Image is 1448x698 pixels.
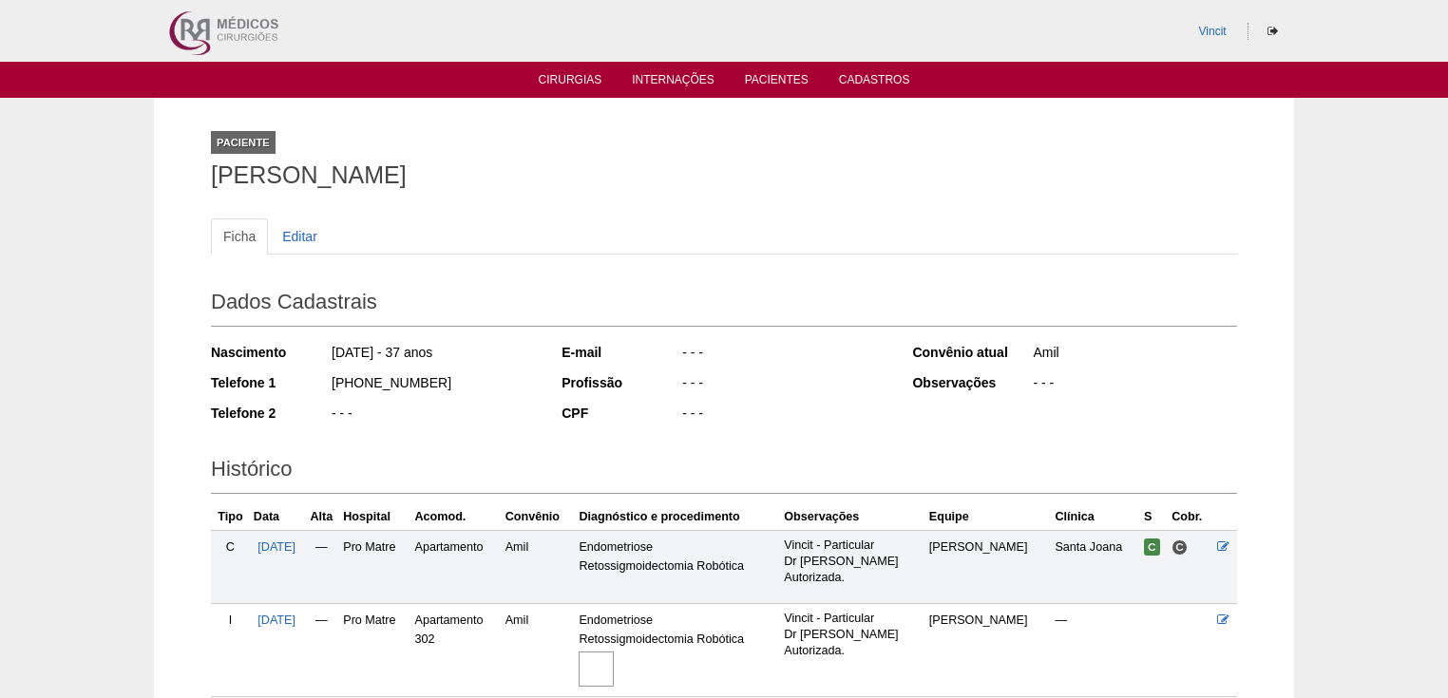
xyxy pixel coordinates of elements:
[780,503,925,531] th: Observações
[410,530,501,603] td: Apartamento
[410,604,501,697] td: Apartamento 302
[1168,503,1213,531] th: Cobr.
[539,73,602,92] a: Cirurgias
[745,73,809,92] a: Pacientes
[1199,25,1227,38] a: Vincit
[680,373,886,397] div: - - -
[562,343,680,362] div: E-mail
[1267,26,1278,37] i: Sair
[339,604,410,697] td: Pro Matre
[925,503,1052,531] th: Equipe
[211,404,330,423] div: Telefone 2
[1051,604,1140,697] td: —
[1172,539,1188,556] span: Consultório
[211,131,276,154] div: Paciente
[211,503,250,531] th: Tipo
[1031,373,1237,397] div: - - -
[1051,503,1140,531] th: Clínica
[303,503,339,531] th: Alta
[562,373,680,392] div: Profissão
[575,530,780,603] td: Endometriose Retossigmoidectomia Robótica
[211,373,330,392] div: Telefone 1
[339,530,410,603] td: Pro Matre
[330,373,536,397] div: [PHONE_NUMBER]
[1051,530,1140,603] td: Santa Joana
[925,530,1052,603] td: [PERSON_NAME]
[211,450,1237,494] h2: Histórico
[784,611,922,659] p: Vincit - Particular Dr [PERSON_NAME] Autorizada.
[330,343,536,367] div: [DATE] - 37 anos
[502,530,576,603] td: Amil
[1144,538,1160,556] span: Confirmada
[839,73,910,92] a: Cadastros
[211,218,268,255] a: Ficha
[502,604,576,697] td: Amil
[680,343,886,367] div: - - -
[912,343,1031,362] div: Convênio atual
[257,540,295,554] a: [DATE]
[575,503,780,531] th: Diagnóstico e procedimento
[215,538,246,557] div: C
[912,373,1031,392] div: Observações
[303,604,339,697] td: —
[575,604,780,697] td: Endometriose Retossigmoidectomia Robótica
[925,604,1052,697] td: [PERSON_NAME]
[270,218,330,255] a: Editar
[1031,343,1237,367] div: Amil
[211,343,330,362] div: Nascimento
[632,73,714,92] a: Internações
[502,503,576,531] th: Convênio
[680,404,886,427] div: - - -
[215,611,246,630] div: I
[211,163,1237,187] h1: [PERSON_NAME]
[330,404,536,427] div: - - -
[1140,503,1168,531] th: S
[339,503,410,531] th: Hospital
[562,404,680,423] div: CPF
[211,283,1237,327] h2: Dados Cadastrais
[303,530,339,603] td: —
[784,538,922,586] p: Vincit - Particular Dr [PERSON_NAME] Autorizada.
[257,613,295,627] a: [DATE]
[250,503,304,531] th: Data
[410,503,501,531] th: Acomod.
